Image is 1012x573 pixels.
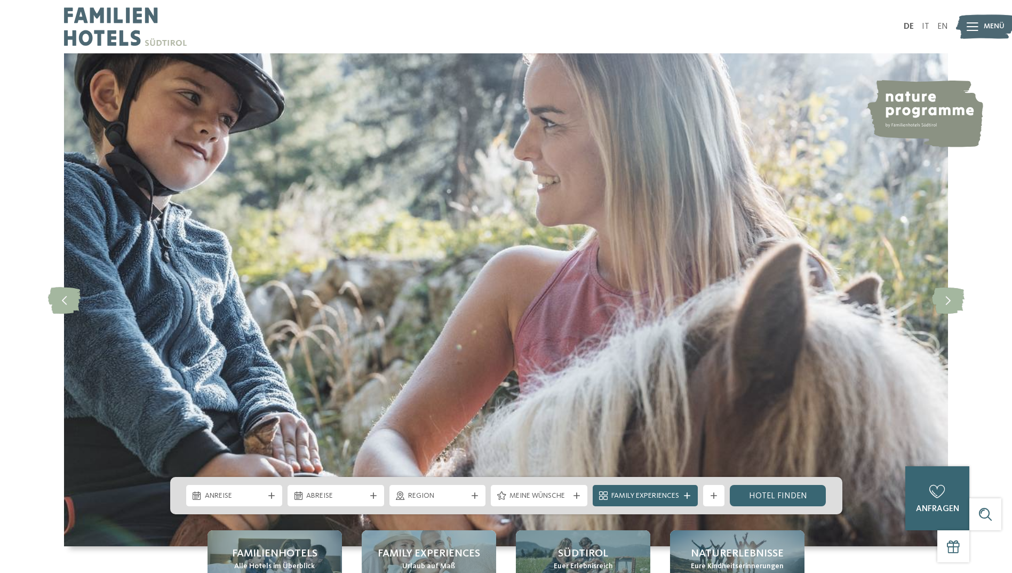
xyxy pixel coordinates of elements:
[922,22,929,31] a: IT
[730,485,826,506] a: Hotel finden
[937,22,948,31] a: EN
[509,491,569,502] span: Meine Wünsche
[691,561,784,572] span: Eure Kindheitserinnerungen
[691,546,784,561] span: Naturerlebnisse
[408,491,467,502] span: Region
[205,491,264,502] span: Anreise
[306,491,365,502] span: Abreise
[916,505,959,513] span: anfragen
[904,22,914,31] a: DE
[611,491,679,502] span: Family Experiences
[234,561,315,572] span: Alle Hotels im Überblick
[905,466,969,530] a: anfragen
[558,546,608,561] span: Südtirol
[866,80,983,147] img: nature programme by Familienhotels Südtirol
[984,21,1005,32] span: Menü
[554,561,613,572] span: Euer Erlebnisreich
[402,561,455,572] span: Urlaub auf Maß
[232,546,317,561] span: Familienhotels
[378,546,480,561] span: Family Experiences
[64,53,948,546] img: Familienhotels Südtirol: The happy family places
